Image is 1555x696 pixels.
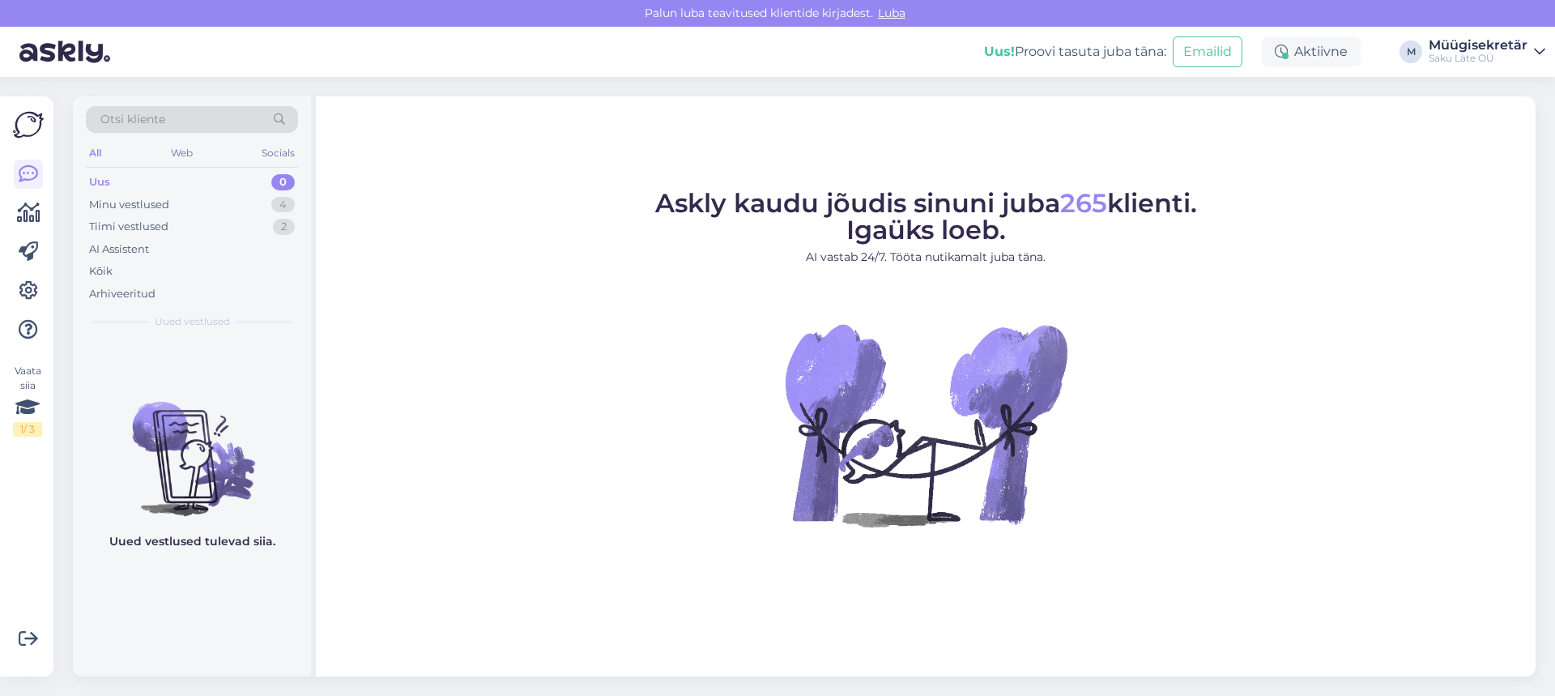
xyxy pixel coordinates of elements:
div: 2 [273,219,295,235]
span: Luba [873,6,910,20]
p: AI vastab 24/7. Tööta nutikamalt juba täna. [655,249,1197,266]
div: Vaata siia [13,364,42,437]
div: Uus [89,174,110,190]
div: Saku Läte OÜ [1429,52,1527,65]
div: AI Assistent [89,241,149,258]
div: 4 [271,197,295,213]
button: Emailid [1173,36,1242,67]
img: Askly Logo [13,109,44,140]
div: M [1399,41,1422,63]
img: No chats [73,373,311,519]
div: Web [168,143,196,164]
img: No Chat active [780,279,1071,570]
div: Proovi tasuta juba täna: [984,42,1166,62]
p: Uued vestlused tulevad siia. [109,533,275,550]
div: Kõik [89,263,113,280]
span: Otsi kliente [100,111,165,128]
div: Arhiveeritud [89,286,155,302]
span: 265 [1060,187,1107,219]
div: Minu vestlused [89,197,169,213]
div: 0 [271,174,295,190]
span: Askly kaudu jõudis sinuni juba klienti. Igaüks loeb. [655,187,1197,246]
div: Socials [258,143,298,164]
div: 1 / 3 [13,422,42,437]
div: Aktiivne [1262,37,1361,66]
div: Müügisekretär [1429,39,1527,52]
a: MüügisekretärSaku Läte OÜ [1429,39,1545,65]
div: All [86,143,104,164]
div: Tiimi vestlused [89,219,168,235]
b: Uus! [984,44,1015,59]
span: Uued vestlused [155,314,230,329]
